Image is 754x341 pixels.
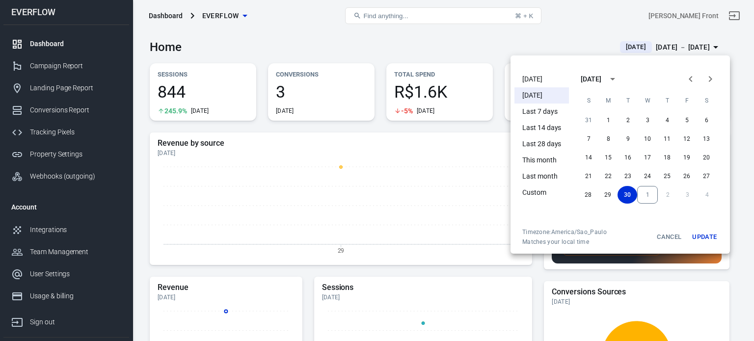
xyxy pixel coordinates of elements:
button: Next month [700,69,720,89]
button: 19 [677,149,697,166]
div: Timezone: America/Sao_Paulo [522,228,607,236]
button: 18 [657,149,677,166]
button: 11 [657,130,677,148]
span: Monday [599,91,617,110]
button: 28 [578,186,598,204]
li: [DATE] [514,71,569,87]
button: 17 [638,149,657,166]
li: Last 7 days [514,104,569,120]
button: 4 [657,111,677,129]
button: 21 [579,167,598,185]
button: 23 [618,167,638,185]
button: Update [689,228,720,246]
button: 8 [598,130,618,148]
button: 9 [618,130,638,148]
button: Previous month [681,69,700,89]
button: 22 [598,167,618,185]
button: 5 [677,111,697,129]
li: This month [514,152,569,168]
li: Last 14 days [514,120,569,136]
span: Friday [678,91,696,110]
button: 26 [677,167,697,185]
span: Wednesday [639,91,656,110]
span: Matches your local time [522,238,607,246]
button: 1 [637,186,658,204]
button: 13 [697,130,716,148]
span: Sunday [580,91,597,110]
span: Saturday [698,91,715,110]
button: 3 [638,111,657,129]
li: Last 28 days [514,136,569,152]
button: 7 [579,130,598,148]
button: 29 [598,186,618,204]
div: [DATE] [581,74,601,84]
button: 10 [638,130,657,148]
button: 24 [638,167,657,185]
span: Thursday [658,91,676,110]
span: Tuesday [619,91,637,110]
button: 27 [697,167,716,185]
li: Custom [514,184,569,201]
button: 6 [697,111,716,129]
button: 30 [618,186,637,204]
button: calendar view is open, switch to year view [604,71,621,87]
button: 14 [579,149,598,166]
button: 12 [677,130,697,148]
button: Cancel [653,228,685,246]
button: 25 [657,167,677,185]
button: 2 [618,111,638,129]
button: 16 [618,149,638,166]
li: Last month [514,168,569,184]
button: 15 [598,149,618,166]
button: 31 [579,111,598,129]
button: 20 [697,149,716,166]
li: [DATE] [514,87,569,104]
button: 1 [598,111,618,129]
